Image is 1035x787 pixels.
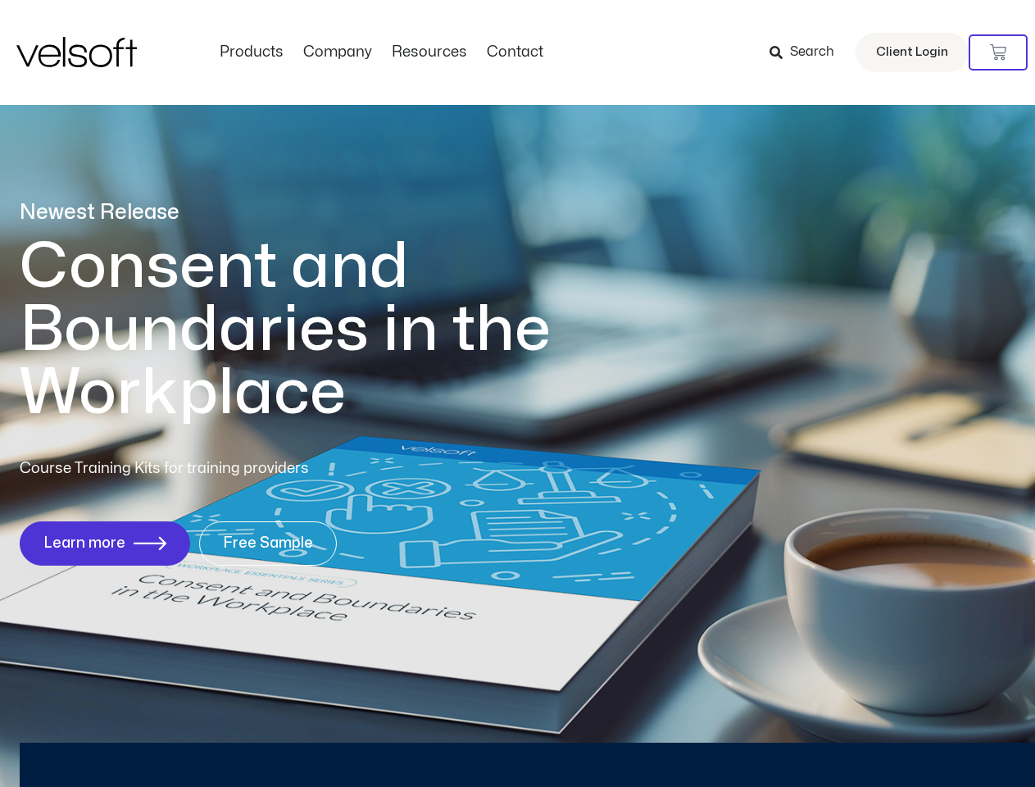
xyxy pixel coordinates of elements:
[293,43,382,61] a: CompanyMenu Toggle
[223,535,313,552] span: Free Sample
[20,198,618,227] p: Newest Release
[199,521,337,566] a: Free Sample
[20,235,618,425] h1: Consent and Boundaries in the Workplace
[856,33,969,72] a: Client Login
[20,457,428,480] p: Course Training Kits for training providers
[382,43,477,61] a: ResourcesMenu Toggle
[20,521,190,566] a: Learn more
[210,43,553,61] nav: Menu
[790,42,834,63] span: Search
[477,43,553,61] a: ContactMenu Toggle
[43,535,125,552] span: Learn more
[769,39,846,66] a: Search
[876,42,948,63] span: Client Login
[16,37,137,67] img: Velsoft Training Materials
[210,43,293,61] a: ProductsMenu Toggle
